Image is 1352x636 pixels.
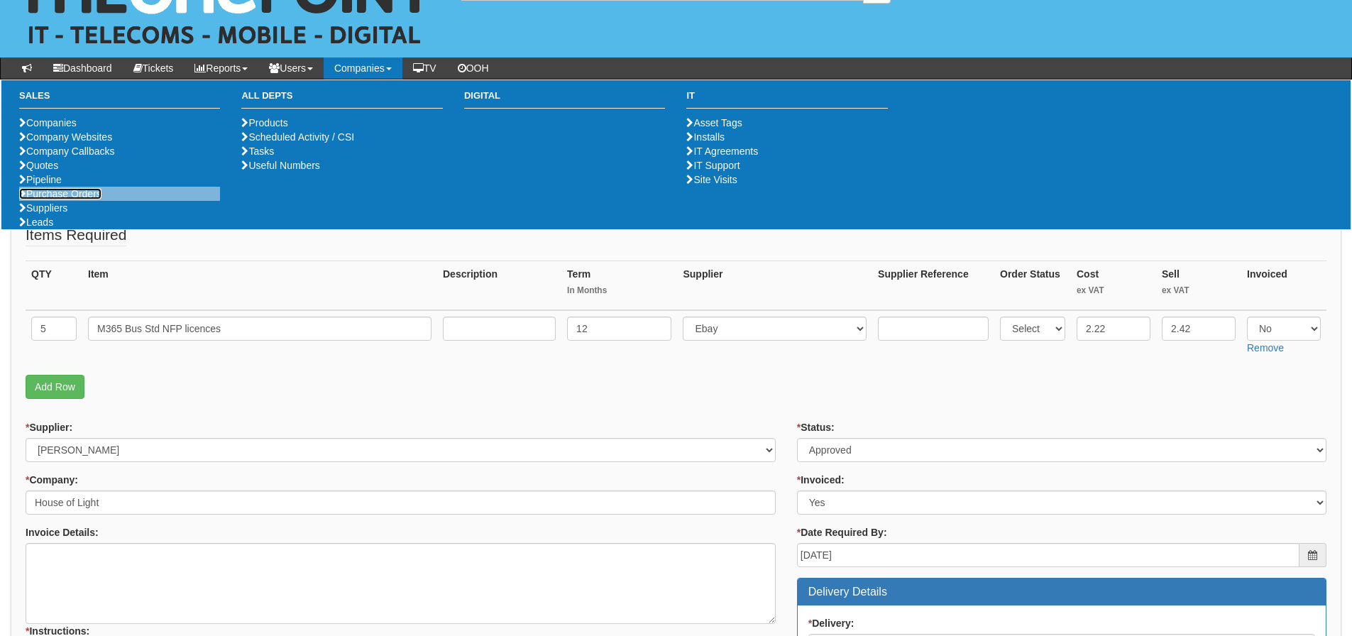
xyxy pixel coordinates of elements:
a: Scheduled Activity / CSI [241,131,354,143]
h3: Digital [464,91,665,109]
a: Site Visits [686,174,737,185]
a: Tasks [241,146,274,157]
small: ex VAT [1077,285,1150,297]
th: QTY [26,261,82,310]
label: Company: [26,473,78,487]
a: Suppliers [19,202,67,214]
a: IT Support [686,160,740,171]
a: Companies [19,117,77,128]
a: Reports [184,57,258,79]
a: Purchase Orders [19,188,101,199]
th: Item [82,261,437,310]
th: Sell [1156,261,1241,310]
a: TV [402,57,447,79]
th: Supplier Reference [872,261,994,310]
a: Products [241,117,287,128]
a: Company Callbacks [19,146,115,157]
a: Company Websites [19,131,112,143]
small: ex VAT [1162,285,1236,297]
a: Useful Numbers [241,160,319,171]
a: OOH [447,57,500,79]
label: Status: [797,420,835,434]
a: Quotes [19,160,58,171]
a: Pipeline [19,174,62,185]
a: Dashboard [43,57,123,79]
small: In Months [567,285,671,297]
h3: Delivery Details [808,586,1315,598]
th: Cost [1071,261,1156,310]
a: Add Row [26,375,84,399]
a: IT Agreements [686,146,758,157]
th: Description [437,261,561,310]
a: Tickets [123,57,185,79]
th: Invoiced [1241,261,1326,310]
th: Order Status [994,261,1071,310]
label: Date Required By: [797,525,887,539]
h3: All Depts [241,91,442,109]
h3: IT [686,91,887,109]
h3: Sales [19,91,220,109]
a: Installs [686,131,725,143]
th: Supplier [677,261,872,310]
label: Invoice Details: [26,525,99,539]
a: Leads [19,216,53,228]
th: Term [561,261,677,310]
a: Remove [1247,342,1284,353]
label: Delivery: [808,616,854,630]
label: Invoiced: [797,473,845,487]
label: Supplier: [26,420,72,434]
a: Asset Tags [686,117,742,128]
a: Companies [324,57,402,79]
a: Users [258,57,324,79]
legend: Items Required [26,224,126,246]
